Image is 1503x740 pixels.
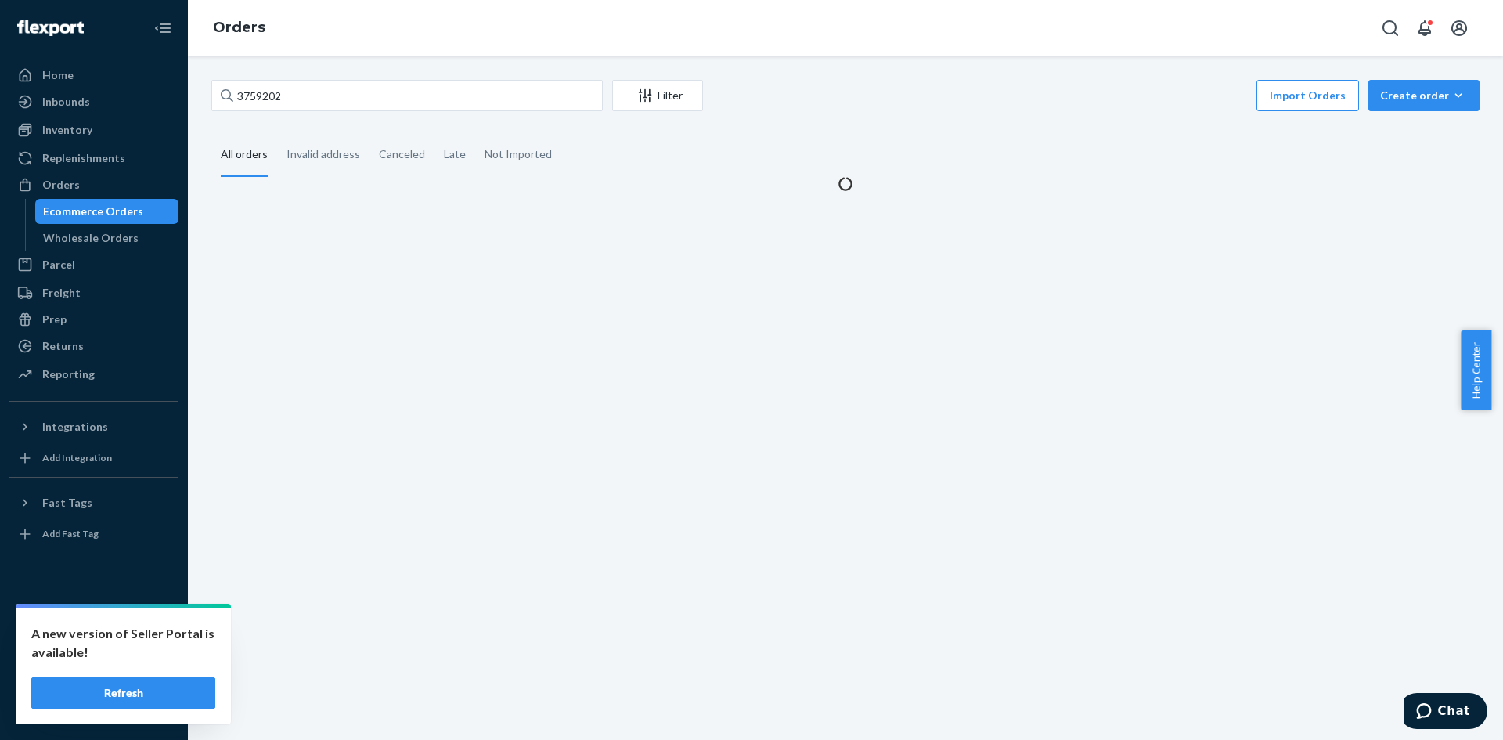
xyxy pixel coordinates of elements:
[42,67,74,83] div: Home
[42,527,99,540] div: Add Fast Tag
[42,285,81,301] div: Freight
[42,338,84,354] div: Returns
[31,677,215,709] button: Refresh
[35,226,179,251] a: Wholesale Orders
[9,362,178,387] a: Reporting
[42,366,95,382] div: Reporting
[35,199,179,224] a: Ecommerce Orders
[42,312,67,327] div: Prep
[379,134,425,175] div: Canceled
[1368,80,1480,111] button: Create order
[9,252,178,277] a: Parcel
[42,451,112,464] div: Add Integration
[31,624,215,662] p: A new version of Seller Portal is available!
[42,150,125,166] div: Replenishments
[9,117,178,143] a: Inventory
[1375,13,1406,44] button: Open Search Box
[612,80,703,111] button: Filter
[287,134,360,175] div: Invalid address
[9,490,178,515] button: Fast Tags
[9,280,178,305] a: Freight
[9,414,178,439] button: Integrations
[42,257,75,273] div: Parcel
[9,89,178,114] a: Inbounds
[42,495,92,511] div: Fast Tags
[9,696,178,721] button: Give Feedback
[42,94,90,110] div: Inbounds
[9,146,178,171] a: Replenishments
[221,134,268,177] div: All orders
[9,172,178,197] a: Orders
[1404,693,1487,732] iframe: Opens a widget where you can chat to one of our agents
[42,419,108,435] div: Integrations
[613,88,702,103] div: Filter
[444,134,466,175] div: Late
[43,204,143,219] div: Ecommerce Orders
[213,19,265,36] a: Orders
[1380,88,1468,103] div: Create order
[9,307,178,332] a: Prep
[9,670,178,695] a: Help Center
[485,134,552,175] div: Not Imported
[43,230,139,246] div: Wholesale Orders
[1409,13,1440,44] button: Open notifications
[1256,80,1359,111] button: Import Orders
[1461,330,1491,410] button: Help Center
[9,63,178,88] a: Home
[9,522,178,547] a: Add Fast Tag
[42,177,80,193] div: Orders
[200,5,278,51] ol: breadcrumbs
[9,334,178,359] a: Returns
[9,643,178,668] button: Talk to Support
[9,616,178,641] a: Settings
[147,13,178,44] button: Close Navigation
[42,122,92,138] div: Inventory
[17,20,84,36] img: Flexport logo
[211,80,603,111] input: Search orders
[9,446,178,471] a: Add Integration
[1444,13,1475,44] button: Open account menu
